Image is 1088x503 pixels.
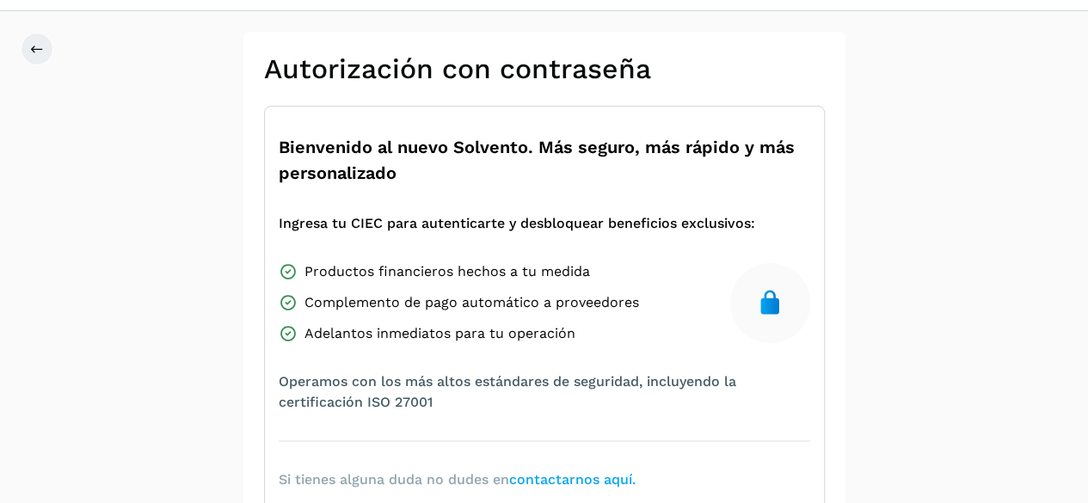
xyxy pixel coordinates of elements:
[279,371,810,413] span: Operamos con los más altos estándares de seguridad, incluyendo la certificación ISO 27001
[509,471,636,488] a: contactarnos aquí.
[279,213,755,234] span: Ingresa tu CIEC para autenticarte y desbloquear beneficios exclusivos:
[279,134,810,186] span: Bienvenido al nuevo Solvento. Más seguro, más rápido y más personalizado
[304,261,590,282] span: Productos financieros hechos a tu medida
[304,323,575,344] span: Adelantos inmediatos para tu operación
[264,52,825,85] h2: Autorización con contraseña
[304,292,639,313] span: Complemento de pago automático a proveedores
[756,289,784,316] img: secure
[279,469,636,490] span: Si tienes alguna duda no dudes en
